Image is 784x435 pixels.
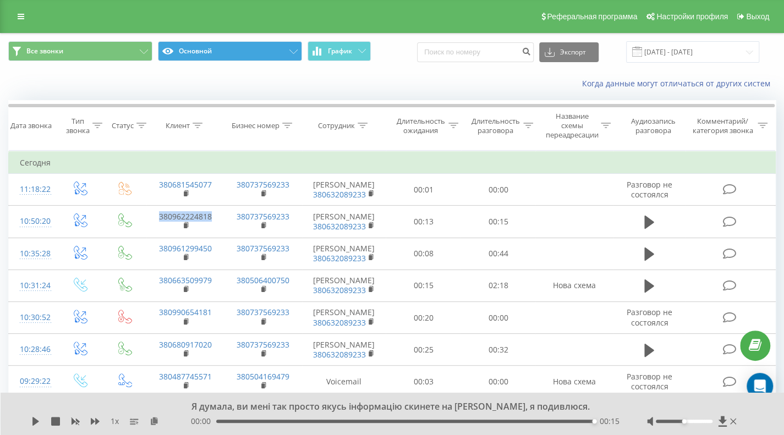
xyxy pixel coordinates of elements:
div: Accessibility label [682,419,687,423]
td: 00:00 [460,366,535,398]
span: График [328,47,352,55]
span: Настройки профиля [656,12,728,21]
button: График [308,41,371,61]
button: Все звонки [8,41,152,61]
td: 00:44 [460,238,535,269]
input: Поиск по номеру [417,42,534,62]
a: 380632089233 [313,349,366,360]
div: Open Intercom Messenger [747,373,773,399]
div: Аудиозапись разговора [623,117,683,135]
a: 380990654181 [159,307,212,317]
span: Все звонки [26,47,63,56]
div: 10:50:20 [20,211,46,232]
span: 1 x [111,416,119,427]
div: Клиент [166,121,190,130]
a: 380961299450 [159,243,212,254]
div: 09:29:22 [20,371,46,392]
span: Разговор не состоялся [627,371,672,392]
td: 00:32 [460,334,535,366]
a: 380737569233 [237,307,289,317]
a: 380737569233 [237,211,289,222]
a: 380487745571 [159,371,212,382]
button: Экспорт [539,42,599,62]
td: [PERSON_NAME] [302,206,386,238]
a: 380506400750 [237,275,289,285]
span: 00:15 [600,416,619,427]
a: 380632089233 [313,221,366,232]
div: 10:30:52 [20,307,46,328]
a: 380632089233 [313,285,366,295]
span: Реферальная программа [547,12,637,21]
td: [PERSON_NAME] [302,302,386,334]
div: 10:35:28 [20,243,46,265]
div: Сотрудник [318,121,355,130]
a: 380737569233 [237,339,289,350]
a: 380504169479 [237,371,289,382]
td: Нова схема [535,269,613,301]
span: Выход [746,12,769,21]
div: Accessibility label [592,419,596,423]
a: 380680917020 [159,339,212,350]
div: Тип звонка [66,117,90,135]
td: 00:00 [460,302,535,334]
td: 00:20 [386,302,460,334]
td: [PERSON_NAME] [302,334,386,366]
a: 380962224818 [159,211,212,222]
td: Нова схема [535,366,613,398]
td: Сегодня [9,152,776,174]
td: 00:08 [386,238,460,269]
a: 380663509979 [159,275,212,285]
div: 11:18:22 [20,179,46,200]
div: Комментарий/категория звонка [690,117,755,135]
div: 10:28:46 [20,339,46,360]
a: 380681545077 [159,179,212,190]
div: Бизнес номер [232,121,279,130]
td: [PERSON_NAME] [302,238,386,269]
td: [PERSON_NAME] [302,269,386,301]
button: Основной [158,41,302,61]
td: 02:18 [460,269,535,301]
td: 00:15 [460,206,535,238]
td: Voicemail [302,366,386,398]
span: Разговор не состоялся [627,307,672,327]
div: Статус [112,121,134,130]
div: Я думала, ви мені так просто якусь інформацію скинете на [PERSON_NAME], я подивлюся. [102,401,668,413]
a: 380737569233 [237,243,289,254]
a: 380632089233 [313,253,366,263]
td: 00:25 [386,334,460,366]
a: 380632089233 [313,189,366,200]
td: 00:15 [386,269,460,301]
a: 380632089233 [313,317,366,328]
div: Название схемы переадресации [545,112,598,140]
a: 380737569233 [237,179,289,190]
div: Дата звонка [10,121,52,130]
td: 00:13 [386,206,460,238]
a: Когда данные могут отличаться от других систем [582,78,776,89]
span: 00:00 [191,416,216,427]
td: 00:00 [460,174,535,206]
td: [PERSON_NAME] [302,174,386,206]
div: 10:31:24 [20,275,46,296]
td: 00:01 [386,174,460,206]
div: Длительность разговора [471,117,520,135]
div: Длительность ожидания [396,117,445,135]
td: 00:03 [386,366,460,398]
span: Разговор не состоялся [627,179,672,200]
